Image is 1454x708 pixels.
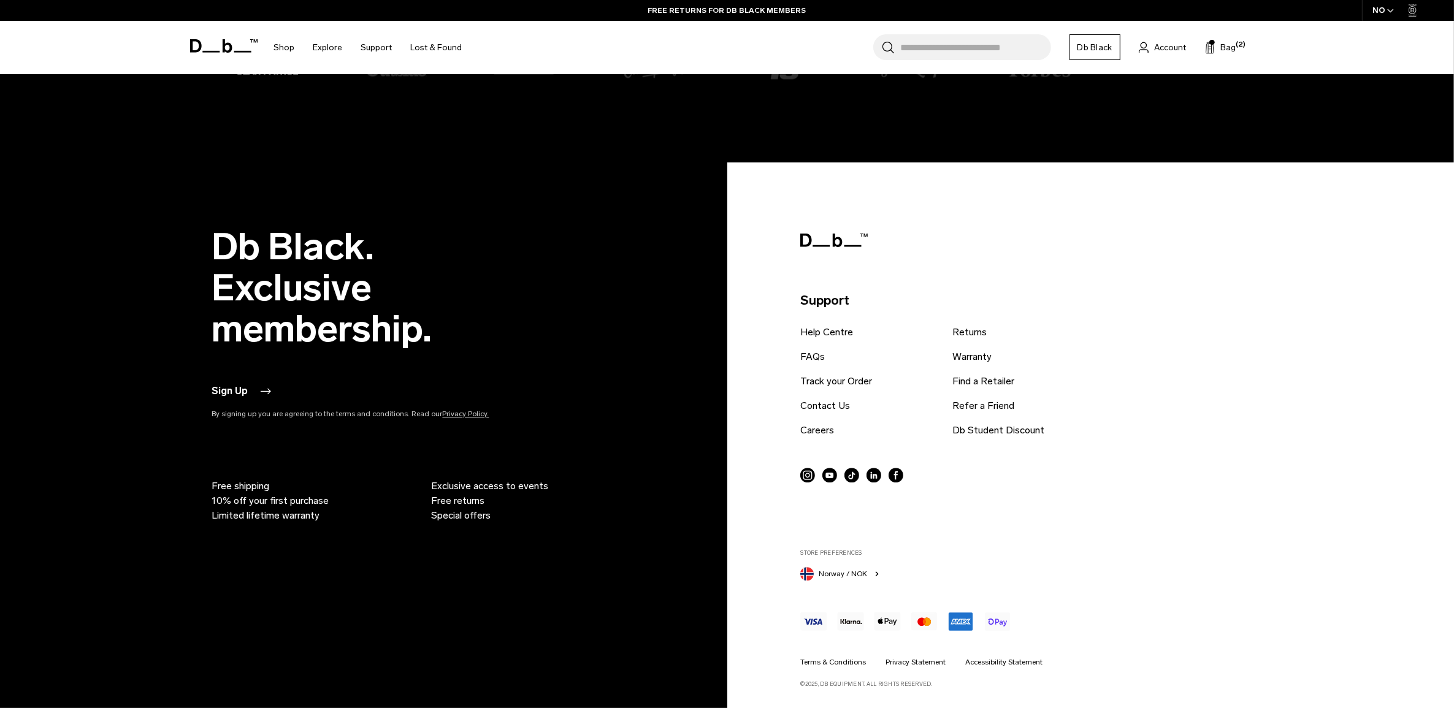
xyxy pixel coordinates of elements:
a: Help Centre [800,325,853,340]
span: (2) [1236,40,1246,50]
a: Warranty [952,349,992,364]
a: Careers [800,423,834,438]
span: Free returns [432,493,485,508]
p: Support [800,291,1230,310]
span: Exclusive access to events [432,479,549,493]
p: ©2025, Db Equipment. All rights reserved. [800,675,1230,688]
a: Db Student Discount [952,423,1044,438]
a: Contact Us [800,398,850,413]
h2: Db Black. Exclusive membership. [212,226,543,349]
a: Explore [313,26,343,69]
span: Free shipping [212,479,270,493]
button: Sign Up [212,384,273,398]
span: 10% off your first purchase [212,493,329,508]
a: Support [361,26,392,69]
a: Shop [274,26,295,69]
nav: Main Navigation [265,21,472,74]
span: Limited lifetime warranty [212,508,320,523]
span: Norway / NOK [819,568,867,579]
a: Returns [952,325,987,340]
a: Account [1139,40,1187,55]
a: FAQs [800,349,825,364]
span: Account [1155,41,1187,54]
a: Track your Order [800,374,872,389]
a: Find a Retailer [952,374,1014,389]
button: Norway Norway / NOK [800,565,882,580]
button: Bag (2) [1205,40,1236,55]
a: Db Black [1069,34,1120,60]
img: Norway [800,567,814,580]
a: FREE RETURNS FOR DB BLACK MEMBERS [648,5,806,16]
a: Privacy Statement [886,657,946,668]
p: By signing up you are agreeing to the terms and conditions. Read our [212,408,543,419]
label: Store Preferences [800,549,1230,557]
span: Special offers [432,508,491,523]
a: Lost & Found [411,26,462,69]
a: Privacy Policy. [443,409,489,418]
span: Bag [1221,41,1236,54]
a: Accessibility Statement [965,657,1043,668]
a: Refer a Friend [952,398,1014,413]
a: Terms & Conditions [800,657,866,668]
